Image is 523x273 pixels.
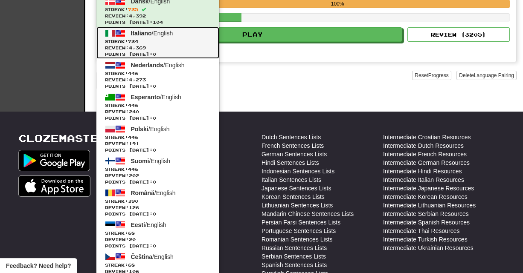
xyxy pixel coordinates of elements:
span: Review: 191 [105,141,211,147]
span: / English [131,62,185,69]
span: Italiano [131,30,152,37]
span: Eesti [131,221,145,228]
img: Get it on Google Play [18,150,90,171]
span: Points [DATE]: 0 [105,211,211,217]
span: / English [131,158,171,164]
span: Streak: [105,70,211,77]
span: 735 [128,7,138,12]
span: Română [131,190,154,196]
a: Italian Sentences Lists [261,175,321,184]
span: 68 [128,262,135,267]
a: Serbian Sentences Lists [261,252,326,261]
span: 446 [128,103,138,108]
a: Spanish Sentences Lists [261,261,327,269]
a: Intermediate Ukrainian Resources [383,244,474,252]
span: Esperanto [131,94,160,101]
span: Nederlands [131,62,163,69]
span: Progress [428,72,449,78]
span: Review: 240 [105,109,211,115]
img: Get it on App Store [18,175,90,197]
a: Japanese Sentences Lists [261,184,331,193]
a: Intermediate Lithuanian Resources [383,201,476,210]
button: Review (3205) [407,27,510,42]
a: Intermediate Dutch Resources [383,141,464,150]
span: Čeština [131,253,153,260]
a: Persian Farsi Sentences Lists [261,218,340,227]
a: Eesti/EnglishStreak:68 Review:20Points [DATE]:0 [96,218,219,250]
span: 390 [128,198,138,204]
a: Polski/EnglishStreak:446 Review:191Points [DATE]:0 [96,123,219,155]
span: / English [131,126,170,132]
span: / English [131,253,174,260]
span: 446 [128,167,138,172]
a: Intermediate Spanish Resources [383,218,470,227]
a: Esperanto/EnglishStreak:446 Review:240Points [DATE]:0 [96,91,219,123]
span: 446 [128,135,138,140]
span: / English [131,221,166,228]
span: Streak: [105,262,211,268]
span: Points [DATE]: 0 [105,147,211,153]
span: 68 [128,230,135,236]
span: Streak: [105,102,211,109]
span: Streak: [105,38,211,45]
span: Points [DATE]: 0 [105,83,211,89]
a: French Sentences Lists [261,141,324,150]
span: Streak: [105,198,211,204]
a: Intermediate Serbian Resources [383,210,469,218]
span: Review: 4,369 [105,45,211,51]
span: Points [DATE]: 0 [105,51,211,57]
span: / English [131,94,181,101]
span: Review: 4,392 [105,13,211,19]
span: Streak: [105,134,211,141]
span: Points [DATE]: 0 [105,115,211,121]
a: Romanian Sentences Lists [261,235,333,244]
a: Intermediate Croatian Resources [383,133,471,141]
span: Streak: [105,230,211,236]
span: Streak: [105,166,211,172]
span: / English [131,190,176,196]
a: Portuguese Sentences Lists [261,227,336,235]
a: Nederlands/EnglishStreak:446 Review:4,273Points [DATE]:0 [96,59,219,91]
a: Intermediate French Resources [383,150,467,158]
a: German Sentences Lists [261,150,327,158]
a: Intermediate Italian Resources [383,175,464,184]
a: Italiano/EnglishStreak:734 Review:4,369Points [DATE]:0 [96,27,219,59]
span: Points [DATE]: 0 [105,243,211,249]
a: Română/EnglishStreak:390 Review:126Points [DATE]:0 [96,187,219,218]
a: Korean Sentences Lists [261,193,325,201]
span: 734 [128,39,138,44]
a: Mandarin Chinese Sentences Lists [261,210,354,218]
a: Intermediate Turkish Resources [383,235,468,244]
button: ResetProgress [412,71,451,80]
span: Review: 4,273 [105,77,211,83]
span: Open feedback widget [6,262,71,270]
a: Intermediate German Resources [383,158,470,167]
a: Intermediate Korean Resources [383,193,468,201]
span: Polski [131,126,148,132]
span: 446 [128,71,138,76]
button: DeleteLanguage Pairing [456,71,517,80]
span: Streak: [105,6,211,13]
a: Dutch Sentences Lists [261,133,321,141]
span: Review: 126 [105,204,211,211]
span: Review: 202 [105,172,211,179]
span: Points [DATE]: 0 [105,179,211,185]
span: Suomi [131,158,149,164]
a: Lithuanian Sentences Lists [261,201,333,210]
span: Review: 20 [105,236,211,243]
a: Suomi/EnglishStreak:446 Review:202Points [DATE]:0 [96,155,219,187]
a: Intermediate Thai Resources [383,227,460,235]
a: Clozemaster [18,133,107,144]
a: Indonesian Sentences Lists [261,167,334,175]
a: Intermediate Japanese Resources [383,184,474,193]
a: Russian Sentences Lists [261,244,327,252]
button: Play [103,27,402,42]
a: Hindi Sentences Lists [261,158,319,167]
span: Points [DATE]: 104 [105,19,211,26]
a: Intermediate Hindi Resources [383,167,462,175]
span: Language Pairing [474,72,514,78]
span: / English [131,30,173,37]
